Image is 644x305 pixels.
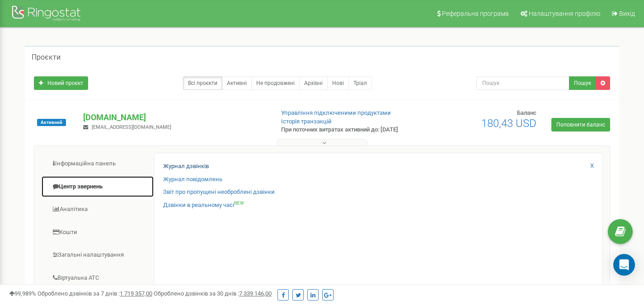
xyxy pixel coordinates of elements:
[517,109,536,116] span: Баланс
[281,126,415,134] p: При поточних витратах активний до: [DATE]
[239,290,272,297] u: 7 339 146,00
[83,112,266,123] p: [DOMAIN_NAME]
[234,201,244,206] sup: NEW
[251,76,300,90] a: Не продовжені
[32,53,61,61] h5: Проєкти
[281,109,391,116] a: Управління підключеними продуктами
[41,267,154,289] a: Віртуальна АТС
[41,198,154,221] a: Аналiтика
[222,76,252,90] a: Активні
[442,10,509,17] span: Реферальна програма
[476,76,569,90] input: Пошук
[613,254,635,276] div: Open Intercom Messenger
[348,76,372,90] a: Тріал
[183,76,222,90] a: Всі проєкти
[551,118,610,131] a: Поповнити баланс
[281,118,332,125] a: Історія транзакцій
[163,175,222,184] a: Журнал повідомлень
[37,119,66,126] span: Активний
[41,176,154,198] a: Центр звернень
[163,162,209,171] a: Журнал дзвінків
[154,290,272,297] span: Оброблено дзвінків за 30 днів :
[163,188,275,197] a: Звіт про пропущені необроблені дзвінки
[34,76,88,90] a: Новий проєкт
[92,124,171,130] span: [EMAIL_ADDRESS][DOMAIN_NAME]
[41,244,154,266] a: Загальні налаштування
[619,10,635,17] span: Вихід
[120,290,152,297] u: 1 719 357,00
[299,76,328,90] a: Архівні
[481,117,536,130] span: 180,43 USD
[163,201,244,210] a: Дзвінки в реальному часіNEW
[38,290,152,297] span: Оброблено дзвінків за 7 днів :
[569,76,596,90] button: Пошук
[41,153,154,175] a: Інформаційна панель
[41,221,154,244] a: Кошти
[590,162,594,170] a: X
[327,76,349,90] a: Нові
[529,10,600,17] span: Налаштування профілю
[9,290,36,297] span: 99,989%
